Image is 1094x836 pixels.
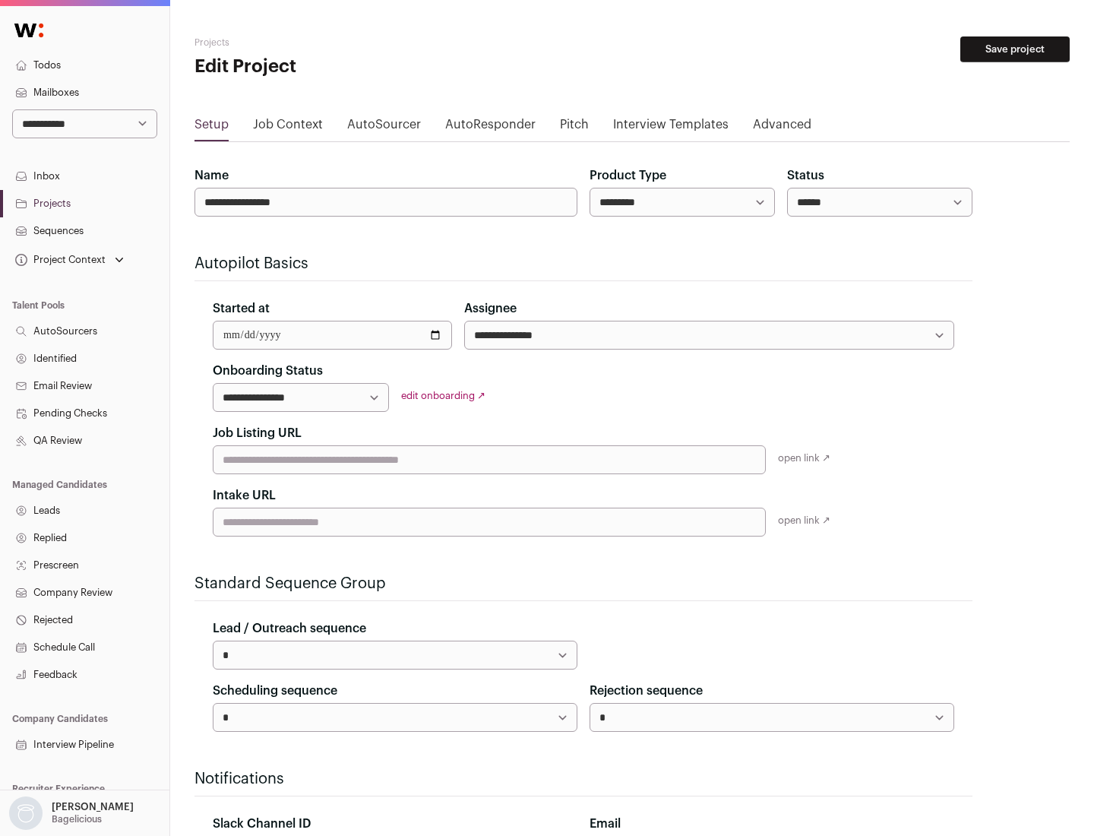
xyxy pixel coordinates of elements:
[12,249,127,271] button: Open dropdown
[52,813,102,825] p: Bagelicious
[445,116,536,140] a: AutoResponder
[194,768,972,790] h2: Notifications
[6,796,137,830] button: Open dropdown
[194,36,486,49] h2: Projects
[52,801,134,813] p: [PERSON_NAME]
[194,55,486,79] h1: Edit Project
[194,573,972,594] h2: Standard Sequence Group
[213,486,276,505] label: Intake URL
[753,116,811,140] a: Advanced
[213,299,270,318] label: Started at
[960,36,1070,62] button: Save project
[194,116,229,140] a: Setup
[464,299,517,318] label: Assignee
[590,166,666,185] label: Product Type
[213,362,323,380] label: Onboarding Status
[590,682,703,700] label: Rejection sequence
[787,166,824,185] label: Status
[9,796,43,830] img: nopic.png
[194,166,229,185] label: Name
[560,116,589,140] a: Pitch
[590,815,954,833] div: Email
[347,116,421,140] a: AutoSourcer
[213,619,366,638] label: Lead / Outreach sequence
[253,116,323,140] a: Job Context
[613,116,729,140] a: Interview Templates
[194,253,972,274] h2: Autopilot Basics
[6,15,52,46] img: Wellfound
[12,254,106,266] div: Project Context
[401,391,485,401] a: edit onboarding ↗
[213,424,302,442] label: Job Listing URL
[213,682,337,700] label: Scheduling sequence
[213,815,311,833] label: Slack Channel ID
